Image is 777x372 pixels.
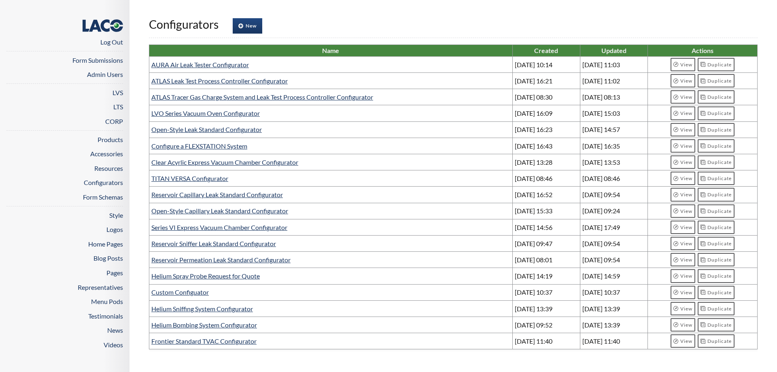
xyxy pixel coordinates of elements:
[88,240,123,248] a: Home Pages
[151,207,288,215] a: Open-Style Capillary Leak Standard Configurator
[98,136,123,143] a: Products
[698,74,735,87] a: Duplicate
[698,106,735,120] a: Duplicate
[512,268,580,284] td: [DATE] 14:19
[698,221,735,234] a: Duplicate
[149,17,219,31] span: Configurators
[671,188,695,201] a: View
[151,288,209,296] a: Custom Configuator
[151,61,249,68] a: AURA Air Leak Tester Configurator
[671,253,695,266] a: View
[151,174,228,182] a: TITAN VERSA Configurator
[698,302,735,315] a: Duplicate
[671,155,695,169] a: View
[109,211,123,219] a: Style
[671,106,695,120] a: View
[84,179,123,186] a: Configurators
[580,219,647,235] td: [DATE] 17:49
[698,318,735,332] a: Duplicate
[580,203,647,219] td: [DATE] 09:24
[671,237,695,250] a: View
[512,121,580,138] td: [DATE] 16:23
[512,89,580,105] td: [DATE] 08:30
[512,154,580,170] td: [DATE] 13:28
[698,286,735,299] a: Duplicate
[698,90,735,104] a: Duplicate
[151,272,260,280] a: Helium Spray Probe Request for Quote
[580,252,647,268] td: [DATE] 09:54
[87,70,123,78] a: Admin Users
[113,103,123,111] a: LTS
[698,334,735,348] a: Duplicate
[149,45,512,56] th: Name
[106,269,123,276] a: Pages
[512,56,580,72] td: [DATE] 10:14
[671,123,695,136] a: View
[151,337,257,345] a: Frontier Standard TVAC Configurator
[647,45,757,56] th: Actions
[93,254,123,262] a: Blog Posts
[698,139,735,153] a: Duplicate
[698,237,735,250] a: Duplicate
[671,334,695,348] a: View
[512,203,580,219] td: [DATE] 15:33
[151,109,260,117] a: LVO Series Vacuum Oven Configurator
[671,286,695,299] a: View
[671,90,695,104] a: View
[105,117,123,125] a: CORP
[78,283,123,291] a: Representatives
[91,298,123,305] a: Menu Pods
[90,150,123,157] a: Accessories
[151,142,247,150] a: Configure a FLEXSTATION System
[151,305,253,312] a: Helium Sniffing System Configurator
[580,170,647,187] td: [DATE] 08:46
[671,269,695,283] a: View
[580,45,647,56] th: Updated
[580,73,647,89] td: [DATE] 11:02
[698,155,735,169] a: Duplicate
[233,18,262,34] a: New
[512,219,580,235] td: [DATE] 14:56
[100,38,123,46] a: Log Out
[580,56,647,72] td: [DATE] 11:03
[580,268,647,284] td: [DATE] 14:59
[512,105,580,121] td: [DATE] 16:09
[671,58,695,71] a: View
[72,56,123,64] a: Form Submissions
[151,93,373,101] a: ATLAS Tracer Gas Charge System and Leak Test Process Controller Configurator
[580,105,647,121] td: [DATE] 15:03
[671,74,695,87] a: View
[580,300,647,317] td: [DATE] 13:39
[671,204,695,218] a: View
[512,73,580,89] td: [DATE] 16:21
[698,123,735,136] a: Duplicate
[106,225,123,233] a: Logos
[698,204,735,218] a: Duplicate
[671,139,695,153] a: View
[113,89,123,96] a: LVS
[107,326,123,334] a: News
[580,187,647,203] td: [DATE] 09:54
[580,235,647,251] td: [DATE] 09:54
[512,317,580,333] td: [DATE] 09:52
[580,284,647,300] td: [DATE] 10:37
[671,302,695,315] a: View
[671,221,695,234] a: View
[151,158,298,166] a: Clear Acyrlic Express Vacuum Chamber Configurator
[104,341,123,349] a: Videos
[580,154,647,170] td: [DATE] 13:53
[512,170,580,187] td: [DATE] 08:46
[580,138,647,154] td: [DATE] 16:35
[512,187,580,203] td: [DATE] 16:52
[151,321,257,329] a: Helium Bombing System Configurator
[88,312,123,320] a: Testimonials
[94,164,123,172] a: Resources
[580,89,647,105] td: [DATE] 08:13
[698,253,735,266] a: Duplicate
[151,240,276,247] a: Reservoir Sniffer Leak Standard Configurator
[512,252,580,268] td: [DATE] 08:01
[512,284,580,300] td: [DATE] 10:37
[151,191,283,198] a: Reservoir Capillary Leak Standard Configurator
[698,58,735,71] a: Duplicate
[151,223,287,231] a: Series VI Express Vacuum Chamber Configurator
